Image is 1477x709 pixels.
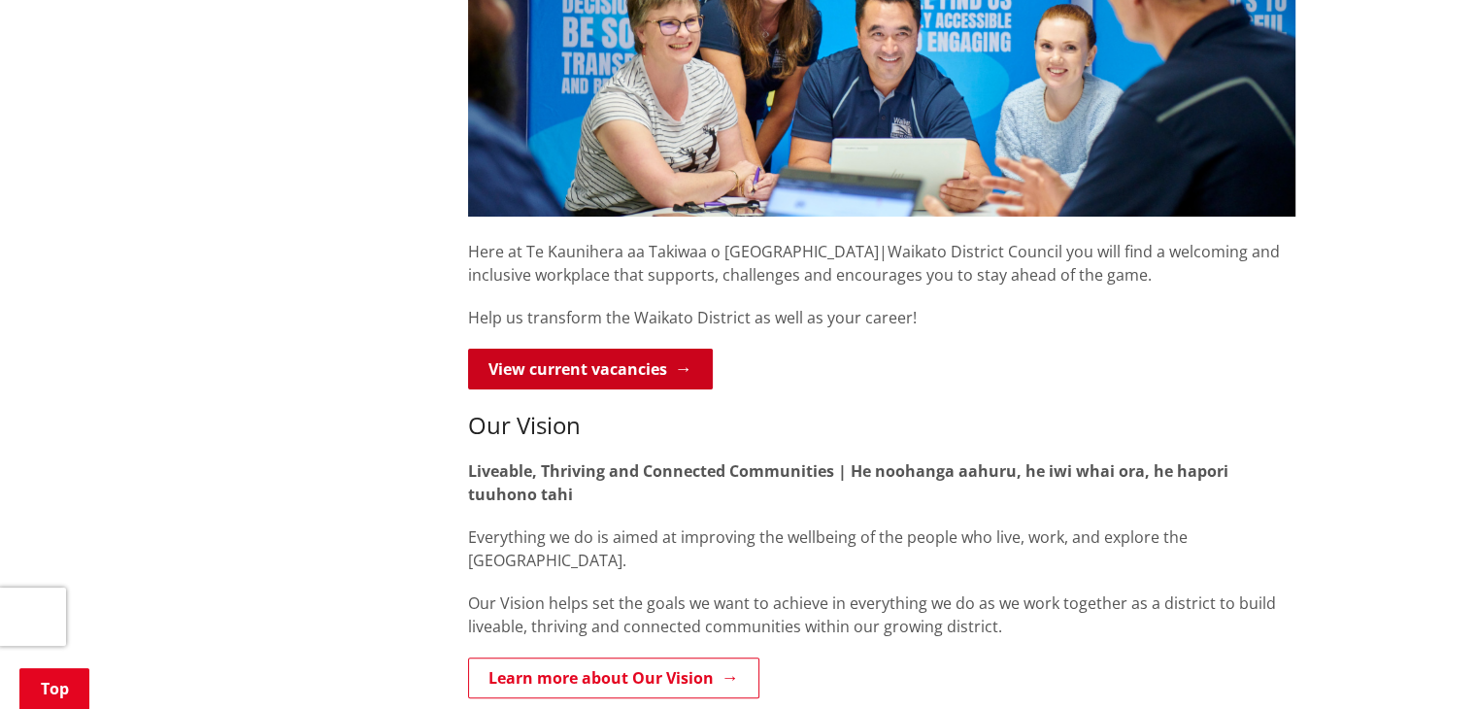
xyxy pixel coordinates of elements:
p: Help us transform the Waikato District as well as your career! [468,306,1295,329]
iframe: Messenger Launcher [1388,627,1458,697]
a: View current vacancies [468,349,713,389]
strong: Liveable, Thriving and Connected Communities | He noohanga aahuru, he iwi whai ora, he hapori tuu... [468,460,1228,505]
p: Everything we do is aimed at improving the wellbeing of the people who live, work, and explore th... [468,525,1295,572]
a: Top [19,668,89,709]
h3: Our Vision [468,412,1295,440]
p: Here at Te Kaunihera aa Takiwaa o [GEOGRAPHIC_DATA]|Waikato District Council you will find a welc... [468,217,1295,287]
p: Our Vision helps set the goals we want to achieve in everything we do as we work together as a di... [468,591,1295,638]
a: Learn more about Our Vision [468,658,759,698]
